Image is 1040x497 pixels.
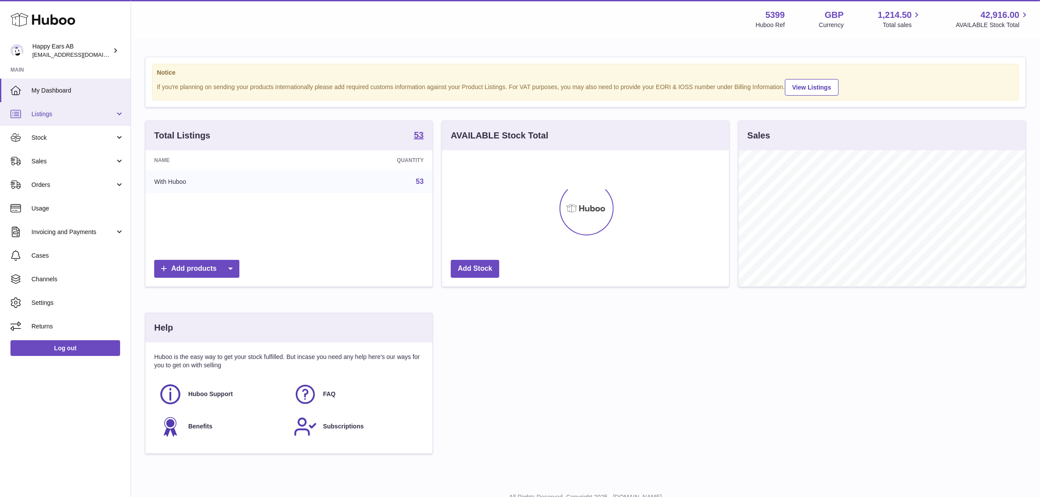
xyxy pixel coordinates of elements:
[154,260,239,278] a: Add products
[154,130,211,142] h3: Total Listings
[145,150,297,170] th: Name
[323,390,336,398] span: FAQ
[10,340,120,356] a: Log out
[756,21,785,29] div: Huboo Ref
[10,44,24,57] img: internalAdmin-5399@internal.huboo.com
[294,415,420,438] a: Subscriptions
[451,260,499,278] a: Add Stock
[31,204,124,213] span: Usage
[31,299,124,307] span: Settings
[414,131,424,141] a: 53
[188,390,233,398] span: Huboo Support
[31,181,115,189] span: Orders
[145,170,297,193] td: With Huboo
[157,69,1014,77] strong: Notice
[31,157,115,166] span: Sales
[31,322,124,331] span: Returns
[297,150,432,170] th: Quantity
[31,86,124,95] span: My Dashboard
[31,252,124,260] span: Cases
[825,9,843,21] strong: GBP
[31,110,115,118] span: Listings
[157,78,1014,96] div: If you're planning on sending your products internationally please add required customs informati...
[32,42,111,59] div: Happy Ears AB
[883,21,922,29] span: Total sales
[159,415,285,438] a: Benefits
[878,9,912,21] span: 1,214.50
[32,51,128,58] span: [EMAIL_ADDRESS][DOMAIN_NAME]
[765,9,785,21] strong: 5399
[785,79,839,96] a: View Listings
[294,383,420,406] a: FAQ
[878,9,922,29] a: 1,214.50 Total sales
[414,131,424,139] strong: 53
[747,130,770,142] h3: Sales
[819,21,844,29] div: Currency
[159,383,285,406] a: Huboo Support
[31,228,115,236] span: Invoicing and Payments
[154,322,173,334] h3: Help
[956,21,1030,29] span: AVAILABLE Stock Total
[31,134,115,142] span: Stock
[323,422,364,431] span: Subscriptions
[981,9,1019,21] span: 42,916.00
[451,130,548,142] h3: AVAILABLE Stock Total
[956,9,1030,29] a: 42,916.00 AVAILABLE Stock Total
[416,178,424,185] a: 53
[188,422,212,431] span: Benefits
[31,275,124,283] span: Channels
[154,353,424,369] p: Huboo is the easy way to get your stock fulfilled. But incase you need any help here's our ways f...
